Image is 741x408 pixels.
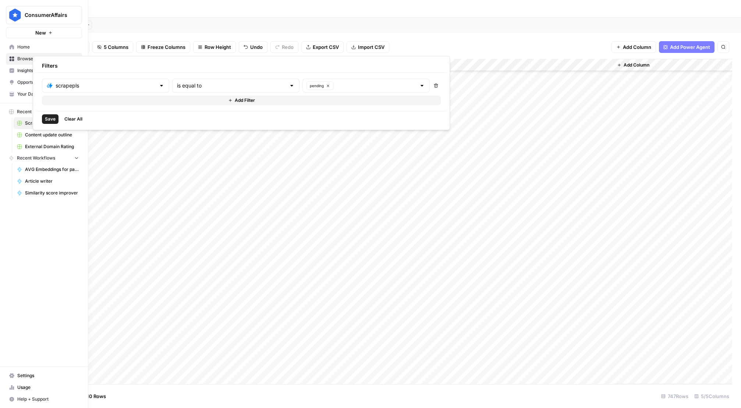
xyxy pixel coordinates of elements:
button: Freeze Columns [136,41,190,53]
span: Redo [282,43,294,51]
button: Import CSV [347,41,389,53]
span: Recent Grids [17,108,44,115]
span: Add 10 Rows [77,393,106,400]
span: Add Column [624,62,649,68]
span: Settings [17,372,79,379]
button: Redo [270,41,298,53]
span: Freeze Columns [148,43,185,51]
div: Filter [33,56,450,130]
span: Add Column [623,43,651,51]
button: Row Height [193,41,236,53]
span: pending [310,83,324,89]
a: Usage [6,382,82,393]
button: pending [306,81,333,90]
a: External Domain Rating [14,141,82,153]
button: Save [42,114,58,124]
span: ConsumerAffairs [25,11,69,19]
a: Insights [6,65,82,76]
button: 5 Columns [92,41,133,53]
button: Export CSV [301,41,344,53]
span: Import CSV [358,43,384,51]
button: Recent Grids [6,106,82,117]
span: Add Power Agent [670,43,710,51]
a: Settings [6,370,82,382]
a: AVG Embeddings for page and Target Keyword [14,164,82,175]
span: Similarity score improver [25,190,79,196]
button: Add Filter [42,96,441,105]
img: ConsumerAffairs Logo [8,8,22,22]
button: Add Power Agent [659,41,715,53]
span: Insights [17,67,79,74]
span: Undo [250,43,263,51]
button: Clear All [61,114,85,124]
span: Browse [17,56,79,62]
a: Scraper [14,117,82,129]
span: Your Data [17,91,79,97]
input: scrapepls [56,82,156,89]
div: Filters [36,59,447,73]
span: Scraper [25,120,79,126]
button: Recent Workflows [6,153,82,164]
a: Content update outline [14,129,82,141]
input: is equal to [177,82,286,89]
button: Add Column [614,60,652,70]
button: Undo [239,41,267,53]
span: Content update outline [25,132,79,138]
span: Recent Workflows [17,155,55,161]
span: 5 Columns [104,43,128,51]
a: Browse [6,53,82,65]
span: External Domain Rating [25,143,79,150]
span: Usage [17,384,79,391]
div: 5/5 Columns [691,390,732,402]
span: Home [17,44,79,50]
span: New [35,29,46,36]
span: Opportunities [17,79,79,86]
a: Opportunities [6,76,82,88]
a: Similarity score improver [14,187,82,199]
a: Your Data [6,88,82,100]
span: Save [45,116,56,122]
div: 747 Rows [658,390,691,402]
a: Article writer [14,175,82,187]
span: Export CSV [313,43,339,51]
button: Workspace: ConsumerAffairs [6,6,82,24]
span: Add Filter [235,97,255,104]
span: Help + Support [17,396,79,402]
a: Home [6,41,82,53]
span: Article writer [25,178,79,185]
span: Row Height [205,43,231,51]
button: New [6,27,82,38]
span: Clear All [64,116,82,122]
span: AVG Embeddings for page and Target Keyword [25,166,79,173]
button: Add Column [611,41,656,53]
button: Help + Support [6,393,82,405]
